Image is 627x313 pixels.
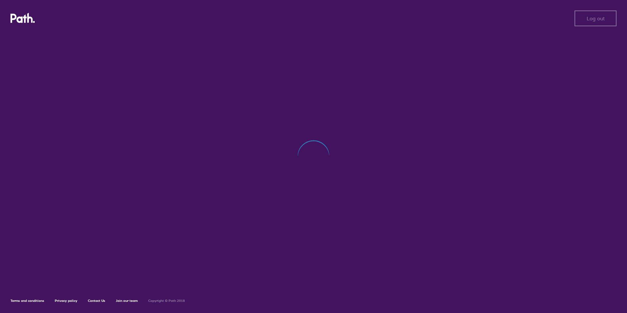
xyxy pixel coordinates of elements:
[575,10,617,26] button: Log out
[148,299,185,303] h6: Copyright © Path 2018
[55,299,77,303] a: Privacy policy
[88,299,105,303] a: Contact Us
[587,15,605,21] span: Log out
[116,299,138,303] a: Join our team
[10,299,44,303] a: Terms and conditions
